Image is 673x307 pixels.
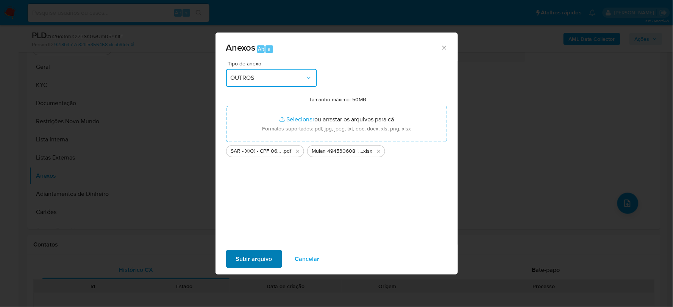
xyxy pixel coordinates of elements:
[226,250,282,268] button: Subir arquivo
[226,142,447,157] ul: Arquivos selecionados
[309,96,366,103] label: Tamanho máximo: 50MB
[374,147,383,156] button: Excluir Mulan 494530608_2025_09_01_16_49_01.xlsx
[228,61,319,66] span: Tipo de anexo
[312,147,362,155] span: Mulan 494530608_2025_09_01_16_49_01
[226,41,256,54] span: Anexos
[295,251,320,267] span: Cancelar
[268,45,271,53] span: a
[236,251,272,267] span: Subir arquivo
[293,147,302,156] button: Excluir SAR - XXX - CPF 06271119123 - NATHALIA SILVA DE MOURA.pdf
[258,45,264,53] span: Alt
[231,74,305,82] span: OUTROS
[285,250,329,268] button: Cancelar
[440,44,447,51] button: Fechar
[231,147,283,155] span: SAR - XXX - CPF 06271119123 - [PERSON_NAME]
[362,147,373,155] span: .xlsx
[226,69,317,87] button: OUTROS
[283,147,292,155] span: .pdf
